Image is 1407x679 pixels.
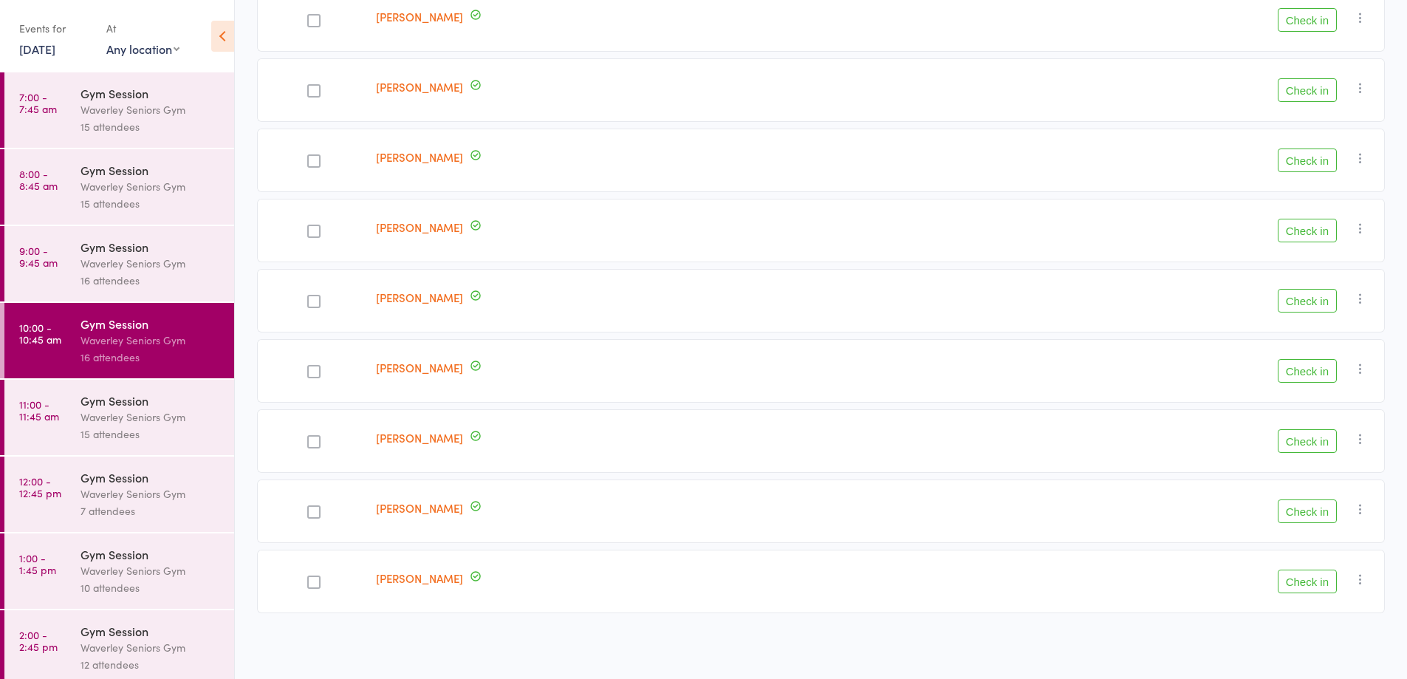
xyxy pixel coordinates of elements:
button: Check in [1278,359,1337,383]
div: Waverley Seniors Gym [81,101,222,118]
a: [PERSON_NAME] [376,290,463,305]
div: Gym Session [81,85,222,101]
div: Gym Session [81,162,222,178]
div: Waverley Seniors Gym [81,178,222,195]
a: [PERSON_NAME] [376,430,463,446]
div: At [106,16,179,41]
a: [PERSON_NAME] [376,500,463,516]
a: 8:00 -8:45 amGym SessionWaverley Seniors Gym15 attendees [4,149,234,225]
button: Check in [1278,499,1337,523]
time: 10:00 - 10:45 am [19,321,61,345]
button: Check in [1278,219,1337,242]
div: Waverley Seniors Gym [81,639,222,656]
button: Check in [1278,570,1337,593]
div: Gym Session [81,546,222,562]
time: 7:00 - 7:45 am [19,91,57,115]
div: Gym Session [81,239,222,255]
div: Gym Session [81,469,222,485]
div: 12 attendees [81,656,222,673]
a: 7:00 -7:45 amGym SessionWaverley Seniors Gym15 attendees [4,72,234,148]
button: Check in [1278,429,1337,453]
a: 10:00 -10:45 amGym SessionWaverley Seniors Gym16 attendees [4,303,234,378]
time: 2:00 - 2:45 pm [19,629,58,652]
div: 16 attendees [81,349,222,366]
div: Gym Session [81,623,222,639]
div: Waverley Seniors Gym [81,485,222,502]
div: 16 attendees [81,272,222,289]
button: Check in [1278,289,1337,313]
time: 11:00 - 11:45 am [19,398,59,422]
a: 12:00 -12:45 pmGym SessionWaverley Seniors Gym7 attendees [4,457,234,532]
time: 9:00 - 9:45 am [19,245,58,268]
a: [PERSON_NAME] [376,9,463,24]
div: Waverley Seniors Gym [81,255,222,272]
time: 12:00 - 12:45 pm [19,475,61,499]
div: 7 attendees [81,502,222,519]
a: 11:00 -11:45 amGym SessionWaverley Seniors Gym15 attendees [4,380,234,455]
div: 15 attendees [81,118,222,135]
div: Gym Session [81,392,222,409]
div: Waverley Seniors Gym [81,562,222,579]
a: [PERSON_NAME] [376,149,463,165]
a: [PERSON_NAME] [376,360,463,375]
a: [PERSON_NAME] [376,570,463,586]
a: [DATE] [19,41,55,57]
a: [PERSON_NAME] [376,219,463,235]
a: [PERSON_NAME] [376,79,463,95]
div: 15 attendees [81,195,222,212]
div: Waverley Seniors Gym [81,332,222,349]
div: Waverley Seniors Gym [81,409,222,426]
time: 8:00 - 8:45 am [19,168,58,191]
button: Check in [1278,149,1337,172]
button: Check in [1278,78,1337,102]
div: Any location [106,41,179,57]
div: 10 attendees [81,579,222,596]
a: 9:00 -9:45 amGym SessionWaverley Seniors Gym16 attendees [4,226,234,301]
a: 1:00 -1:45 pmGym SessionWaverley Seniors Gym10 attendees [4,533,234,609]
button: Check in [1278,8,1337,32]
time: 1:00 - 1:45 pm [19,552,56,576]
div: Events for [19,16,92,41]
div: 15 attendees [81,426,222,443]
div: Gym Session [81,315,222,332]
